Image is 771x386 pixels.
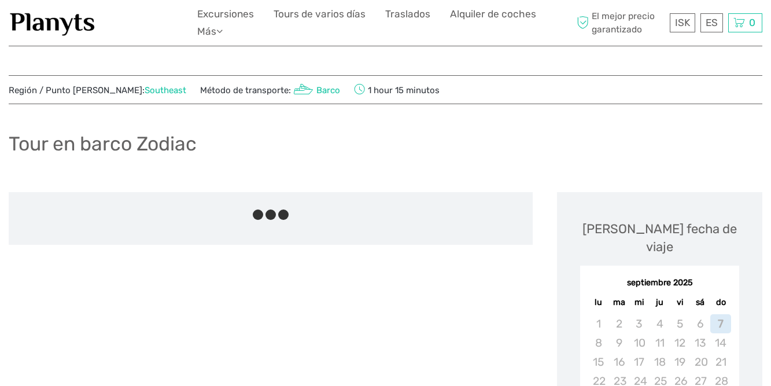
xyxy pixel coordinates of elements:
[354,82,440,98] span: 1 hour 15 minutos
[650,295,670,310] div: ju
[690,352,710,372] div: Not available sábado, 20 de septiembre de 2025
[650,314,670,333] div: Not available jueves, 4 de septiembre de 2025
[385,6,430,23] a: Traslados
[609,352,629,372] div: Not available martes, 16 de septiembre de 2025
[629,352,650,372] div: Not available miércoles, 17 de septiembre de 2025
[710,295,731,310] div: do
[710,333,731,352] div: Not available domingo, 14 de septiembre de 2025
[588,352,608,372] div: Not available lunes, 15 de septiembre de 2025
[580,277,739,289] div: septiembre 2025
[274,6,366,23] a: Tours de varios días
[629,314,650,333] div: Not available miércoles, 3 de septiembre de 2025
[670,295,690,310] div: vi
[670,314,690,333] div: Not available viernes, 5 de septiembre de 2025
[609,314,629,333] div: Not available martes, 2 de septiembre de 2025
[9,84,186,97] span: Región / Punto [PERSON_NAME]:
[574,10,667,35] span: El mejor precio garantizado
[200,82,340,98] span: Método de transporte:
[9,132,197,156] h1: Tour en barco Zodiac
[650,333,670,352] div: Not available jueves, 11 de septiembre de 2025
[700,13,723,32] div: ES
[569,220,751,256] div: [PERSON_NAME] fecha de viaje
[145,85,186,95] a: Southeast
[291,85,340,95] a: Barco
[710,352,731,372] div: Not available domingo, 21 de septiembre de 2025
[629,295,650,310] div: mi
[690,295,710,310] div: sá
[675,17,690,28] span: ISK
[609,333,629,352] div: Not available martes, 9 de septiembre de 2025
[670,333,690,352] div: Not available viernes, 12 de septiembre de 2025
[588,333,608,352] div: Not available lunes, 8 de septiembre de 2025
[588,314,608,333] div: Not available lunes, 1 de septiembre de 2025
[609,295,629,310] div: ma
[710,314,731,333] div: Not available domingo, 7 de septiembre de 2025
[197,23,223,40] a: Más
[197,6,254,23] a: Excursiones
[670,352,690,372] div: Not available viernes, 19 de septiembre de 2025
[650,352,670,372] div: Not available jueves, 18 de septiembre de 2025
[588,295,608,310] div: lu
[9,9,97,37] img: 1453-555b4ac7-172b-4ae9-927d-298d0724a4f4_logo_small.jpg
[690,333,710,352] div: Not available sábado, 13 de septiembre de 2025
[747,17,757,28] span: 0
[690,314,710,333] div: Not available sábado, 6 de septiembre de 2025
[629,333,650,352] div: Not available miércoles, 10 de septiembre de 2025
[450,6,536,23] a: Alquiler de coches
